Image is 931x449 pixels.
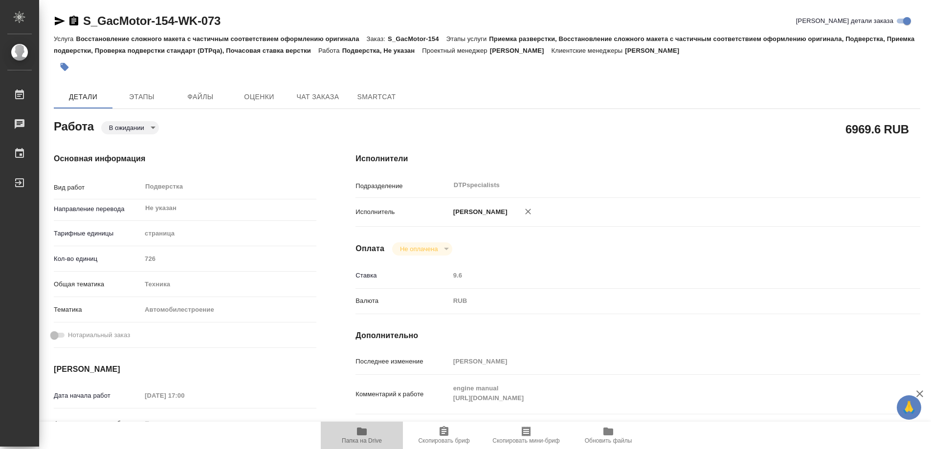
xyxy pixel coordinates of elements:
[355,243,384,255] h4: Оплата
[141,301,316,318] div: Автомобилестроение
[318,47,342,54] p: Работа
[418,437,469,444] span: Скопировать бриф
[236,91,283,103] span: Оценки
[796,16,893,26] span: [PERSON_NAME] детали заказа
[177,91,224,103] span: Файлы
[141,276,316,293] div: Техника
[355,389,449,399] p: Комментарий к работе
[492,437,559,444] span: Скопировать мини-бриф
[54,254,141,264] p: Кол-во единиц
[355,153,920,165] h4: Исполнители
[54,363,316,375] h4: [PERSON_NAME]
[552,47,625,54] p: Клиентские менеджеры
[60,91,107,103] span: Детали
[355,207,449,217] p: Исполнитель
[118,91,165,103] span: Этапы
[446,35,489,43] p: Этапы услуги
[355,330,920,342] h4: Дополнительно
[54,419,141,428] p: Факт. дата начала работ
[367,35,388,43] p: Заказ:
[450,207,508,217] p: [PERSON_NAME]
[54,15,66,27] button: Скопировать ссылку для ЯМессенджера
[54,56,75,78] button: Добавить тэг
[141,388,227,403] input: Пустое поле
[141,416,227,430] input: Пустое поле
[101,121,159,134] div: В ожидании
[355,181,449,191] p: Подразделение
[54,279,141,289] p: Общая тематика
[54,204,141,214] p: Направление перевода
[901,397,917,418] span: 🙏
[141,225,316,242] div: страница
[54,305,141,315] p: Тематика
[106,124,147,132] button: В ожидании
[355,357,449,366] p: Последнее изменение
[450,380,873,406] textarea: engine manual [URL][DOMAIN_NAME]
[321,422,403,449] button: Папка на Drive
[54,391,141,401] p: Дата начала работ
[422,47,489,54] p: Проектный менеджер
[450,293,873,309] div: RUB
[141,252,316,266] input: Пустое поле
[54,117,94,134] h2: Работа
[625,47,687,54] p: [PERSON_NAME]
[353,91,400,103] span: SmartCat
[68,330,130,340] span: Нотариальный заказ
[897,395,921,420] button: 🙏
[397,245,441,253] button: Не оплачена
[517,201,539,222] button: Удалить исполнителя
[342,47,422,54] p: Подверстка, Не указан
[54,35,76,43] p: Услуга
[490,47,552,54] p: [PERSON_NAME]
[342,437,382,444] span: Папка на Drive
[54,153,316,165] h4: Основная информация
[54,229,141,238] p: Тарифные единицы
[567,422,649,449] button: Обновить файлы
[68,15,80,27] button: Скопировать ссылку
[54,183,141,192] p: Вид работ
[450,354,873,368] input: Пустое поле
[403,422,485,449] button: Скопировать бриф
[845,121,909,137] h2: 6969.6 RUB
[294,91,341,103] span: Чат заказа
[450,268,873,282] input: Пустое поле
[485,422,567,449] button: Скопировать мини-бриф
[585,437,632,444] span: Обновить файлы
[355,271,449,280] p: Ставка
[355,296,449,306] p: Валюта
[388,35,446,43] p: S_GacMotor-154
[76,35,366,43] p: Восстановление сложного макета с частичным соответствием оформлению оригинала
[392,242,452,256] div: В ожидании
[83,14,221,27] a: S_GacMotor-154-WK-073
[450,420,873,436] textarea: /Clients/GacMotor/Orders/S_GacMotor-154/DTP/S_GacMotor-154-WK-073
